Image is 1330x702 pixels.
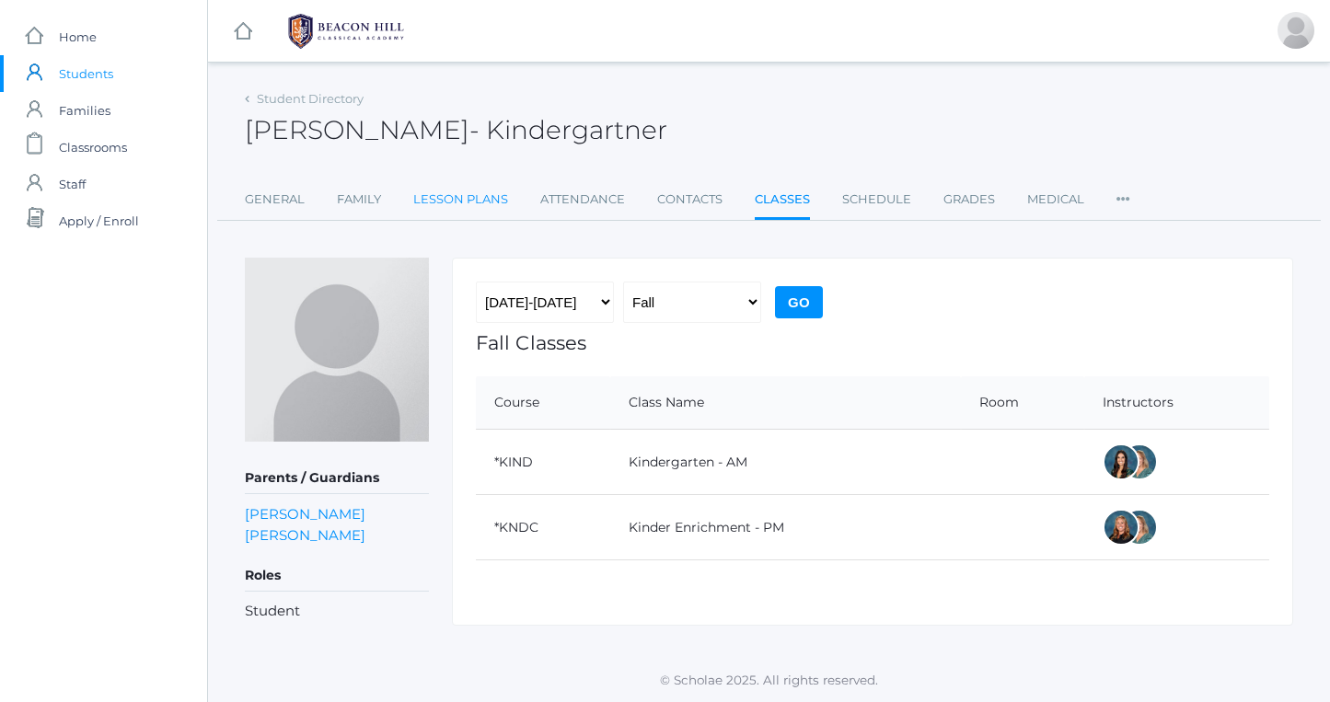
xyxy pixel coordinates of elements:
span: Students [59,55,113,92]
div: Maureen Doyle [1121,443,1158,480]
img: Cole McCollum [245,258,429,442]
li: Student [245,601,429,622]
a: Grades [943,181,995,218]
div: Abby McCollum [1278,12,1314,49]
span: Classrooms [59,129,127,166]
a: [PERSON_NAME] [245,503,365,524]
a: Lesson Plans [413,181,508,218]
img: BHCALogos-05-308ed15e86a5a0abce9b8dd61676a3503ac9727e845dece92d48e8588c001991.png [277,8,415,54]
span: Home [59,18,97,55]
a: Classes [755,181,810,221]
h5: Parents / Guardians [245,463,429,494]
a: Kindergarten - AM [629,454,747,470]
span: Apply / Enroll [59,202,139,239]
h1: Fall Classes [476,332,1269,353]
a: Family [337,181,381,218]
a: [PERSON_NAME] [245,524,365,546]
th: Class Name [610,376,962,430]
a: Medical [1027,181,1084,218]
div: Maureen Doyle [1121,509,1158,546]
input: Go [775,286,823,318]
td: *KIND [476,430,610,495]
h5: Roles [245,560,429,592]
span: - Kindergartner [469,114,667,145]
th: Room [961,376,1084,430]
span: Families [59,92,110,129]
div: Jordyn Dewey [1103,443,1139,480]
th: Instructors [1084,376,1269,430]
a: Contacts [657,181,723,218]
a: Attendance [540,181,625,218]
a: Student Directory [257,91,364,106]
a: Schedule [842,181,911,218]
a: Kinder Enrichment - PM [629,519,784,535]
a: General [245,181,305,218]
p: © Scholae 2025. All rights reserved. [208,671,1330,689]
div: Nicole Dean [1103,509,1139,546]
span: Staff [59,166,86,202]
td: *KNDC [476,495,610,560]
th: Course [476,376,610,430]
h2: [PERSON_NAME] [245,116,667,144]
